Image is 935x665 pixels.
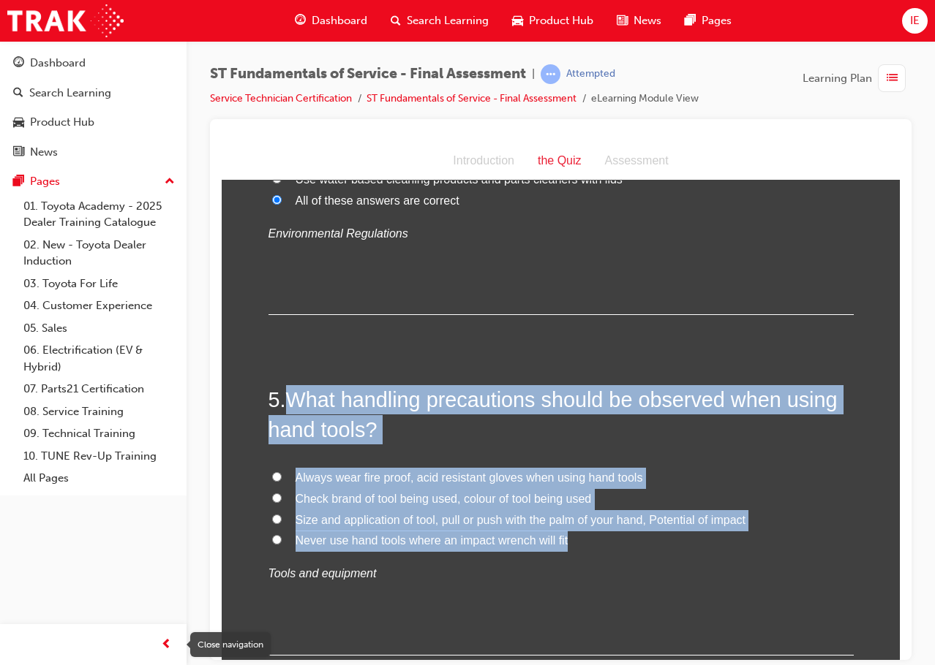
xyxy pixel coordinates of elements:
[617,12,628,30] span: news-icon
[50,392,60,402] input: Never use hand tools where an impact wrench will fit
[165,172,175,191] span: up-icon
[379,6,500,36] a: search-iconSearch Learning
[13,175,24,189] span: pages-icon
[532,66,535,83] span: |
[902,8,928,34] button: IE
[6,80,181,107] a: Search Learning
[372,8,459,29] div: Assessment
[685,12,696,30] span: pages-icon
[30,144,58,161] div: News
[529,12,593,29] span: Product Hub
[74,350,370,362] span: Check brand of tool being used, colour of tool being used
[47,85,187,97] em: Environmental Regulations
[391,12,401,30] span: search-icon
[18,378,181,400] a: 07. Parts21 Certification
[29,85,111,102] div: Search Learning
[18,294,181,317] a: 04. Customer Experience
[512,12,523,30] span: car-icon
[13,87,23,100] span: search-icon
[30,173,60,190] div: Pages
[74,329,421,341] span: Always wear fire proof, acid resistant gloves when using hand tools
[295,12,306,30] span: guage-icon
[74,52,238,64] span: All of these answers are correct
[190,632,271,657] div: Close navigation
[6,109,181,136] a: Product Hub
[50,53,60,62] input: All of these answers are correct
[6,168,181,195] button: Pages
[47,425,155,437] em: Tools and equipment
[566,67,615,81] div: Attempted
[219,8,304,29] div: Introduction
[47,246,616,298] span: What handling precautions should be observed when using hand tools?
[13,146,24,159] span: news-icon
[887,69,898,88] span: list-icon
[500,6,605,36] a: car-iconProduct Hub
[47,243,632,302] h2: 5 .
[673,6,743,36] a: pages-iconPages
[210,92,352,104] a: Service Technician Certification
[18,422,181,445] a: 09. Technical Training
[30,114,94,131] div: Product Hub
[18,234,181,273] a: 02. New - Toyota Dealer Induction
[50,372,60,381] input: Size and application of tool, pull or push with the palm of your hand, Potential of impact
[13,57,24,70] span: guage-icon
[910,12,920,29] span: IE
[74,392,347,404] span: Never use hand tools where an impact wrench will fit
[210,66,526,83] span: ST Fundamentals of Service - Final Assessment
[6,47,181,168] button: DashboardSearch LearningProduct HubNews
[18,339,181,378] a: 06. Electrification (EV & Hybrid)
[18,400,181,423] a: 08. Service Training
[18,273,181,295] a: 03. Toyota For Life
[13,116,24,129] span: car-icon
[304,8,372,29] div: the Quiz
[50,351,60,360] input: Check brand of tool being used, colour of tool being used
[6,50,181,77] a: Dashboard
[803,64,912,92] button: Learning Plan
[7,4,124,37] img: Trak
[18,467,181,490] a: All Pages
[30,55,86,72] div: Dashboard
[6,139,181,166] a: News
[74,31,401,43] span: Use water based cleaning products and parts cleaners with lids
[367,92,577,104] a: ST Fundamentals of Service - Final Assessment
[591,91,699,107] li: eLearning Module View
[50,330,60,339] input: Always wear fire proof, acid resistant gloves when using hand tools
[634,12,661,29] span: News
[18,445,181,468] a: 10. TUNE Rev-Up Training
[161,636,172,654] span: prev-icon
[605,6,673,36] a: news-iconNews
[74,371,524,384] span: Size and application of tool, pull or push with the palm of your hand, Potential of impact
[18,317,181,340] a: 05. Sales
[541,64,560,84] span: learningRecordVerb_ATTEMPT-icon
[803,70,872,87] span: Learning Plan
[407,12,489,29] span: Search Learning
[702,12,732,29] span: Pages
[283,6,379,36] a: guage-iconDashboard
[312,12,367,29] span: Dashboard
[18,195,181,234] a: 01. Toyota Academy - 2025 Dealer Training Catalogue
